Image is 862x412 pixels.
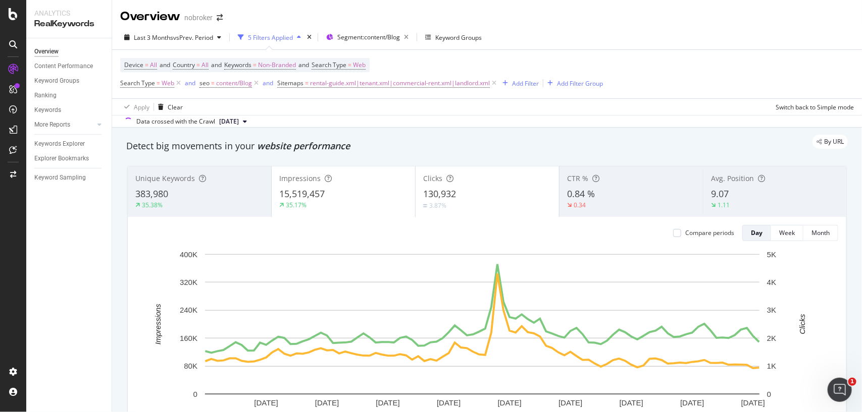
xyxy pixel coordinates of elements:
a: Keyword Groups [34,76,105,86]
div: Month [812,228,830,237]
text: [DATE] [620,398,643,407]
a: More Reports [34,120,94,130]
text: [DATE] [559,398,582,407]
text: 2K [767,334,776,342]
button: Apply [120,99,149,115]
div: 0.34 [574,201,586,209]
text: 80K [184,362,197,370]
span: 9.07 [711,188,729,200]
span: = [196,61,200,69]
text: [DATE] [315,398,339,407]
span: By URL [824,139,844,145]
text: 240K [180,306,197,315]
div: Overview [34,46,59,57]
div: Data crossed with the Crawl [136,117,215,126]
text: 4K [767,278,776,286]
text: Impressions [154,304,162,344]
div: Keywords Explorer [34,139,85,149]
span: 383,980 [135,188,168,200]
button: and [263,78,273,88]
text: 160K [180,334,197,342]
span: CTR % [567,173,588,183]
text: [DATE] [437,398,461,407]
span: Last 3 Months [134,33,173,42]
div: 35.38% [142,201,163,209]
button: Segment:content/Blog [322,29,413,45]
button: Week [771,225,803,241]
button: and [185,78,195,88]
div: Clear [168,103,183,111]
text: 0 [193,390,197,398]
span: = [253,61,257,69]
div: Keyword Groups [34,76,79,86]
span: rental-guide.xml|tenant.xml|commercial-rent.xml|landlord.xml [310,76,490,90]
span: Sitemaps [277,79,303,87]
iframe: Intercom live chat [828,378,852,402]
div: Content Performance [34,61,93,72]
span: = [145,61,148,69]
div: Day [751,228,763,237]
span: 1 [848,378,856,386]
div: and [185,79,195,87]
span: Device [124,61,143,69]
text: [DATE] [741,398,765,407]
text: 1K [767,362,776,370]
span: 15,519,457 [279,188,325,200]
div: Ranking [34,90,57,101]
a: Keywords Explorer [34,139,105,149]
div: More Reports [34,120,70,130]
span: Web [353,58,366,72]
span: Unique Keywords [135,173,195,183]
div: legacy label [813,135,848,149]
span: Search Type [312,61,346,69]
text: 400K [180,250,197,259]
a: Keywords [34,105,105,115]
div: 5 Filters Applied [248,33,293,42]
div: 35.17% [286,201,307,209]
span: = [157,79,160,87]
span: All [201,58,209,72]
button: [DATE] [215,115,251,128]
span: Clicks [423,173,442,183]
button: Last 3 MonthsvsPrev. Period [120,29,225,45]
span: 130,932 [423,188,456,200]
span: Keywords [224,61,251,69]
span: Avg. Position [711,173,754,183]
text: [DATE] [498,398,522,407]
button: Switch back to Simple mode [772,99,854,115]
div: Overview [120,8,180,25]
text: Clicks [798,314,806,334]
span: seo [199,79,210,87]
div: Add Filter Group [557,79,603,88]
text: [DATE] [680,398,704,407]
div: Add Filter [512,79,539,88]
text: [DATE] [254,398,278,407]
div: RealKeywords [34,18,104,30]
button: Keyword Groups [421,29,486,45]
div: Week [779,228,795,237]
div: and [263,79,273,87]
div: Keyword Groups [435,33,482,42]
span: vs Prev. Period [173,33,213,42]
span: content/Blog [216,76,252,90]
span: = [348,61,351,69]
div: Analytics [34,8,104,18]
a: Overview [34,46,105,57]
span: = [305,79,309,87]
div: arrow-right-arrow-left [217,14,223,21]
div: Keyword Sampling [34,172,86,183]
button: Day [742,225,771,241]
button: Add Filter [498,77,539,89]
button: Clear [154,99,183,115]
text: 3K [767,306,776,315]
span: 2025 Sep. 1st [219,117,239,126]
span: Segment: content/Blog [337,33,400,41]
span: Non-Branded [258,58,296,72]
img: Equal [423,204,427,207]
span: 0.84 % [567,188,595,200]
div: nobroker [184,13,213,23]
div: Switch back to Simple mode [776,103,854,111]
button: Month [803,225,838,241]
div: Compare periods [685,228,734,237]
span: Country [173,61,195,69]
